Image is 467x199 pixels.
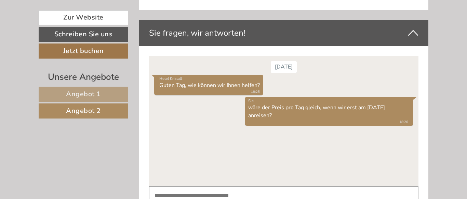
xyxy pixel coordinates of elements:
div: Sie fragen, wir antworten! [139,20,429,46]
a: Jetzt buchen [39,43,128,59]
span: Angebot 2 [66,106,101,115]
div: Hotel Kristall [10,20,111,25]
div: Guten Tag, wie können wir Ihnen helfen? [5,18,114,39]
div: Sie [99,42,259,48]
a: Zur Website [39,10,128,25]
small: 18:25 [10,33,111,38]
span: Angebot 1 [66,89,101,99]
a: Schreiben Sie uns [39,27,128,42]
div: [DATE] [122,5,148,17]
button: Senden [223,177,269,192]
div: Unsere Angebote [39,71,128,83]
div: wäre der Preis pro Tag gleich, wenn wir erst am [DATE] anreisen? [96,41,264,69]
small: 18:26 [99,63,259,68]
